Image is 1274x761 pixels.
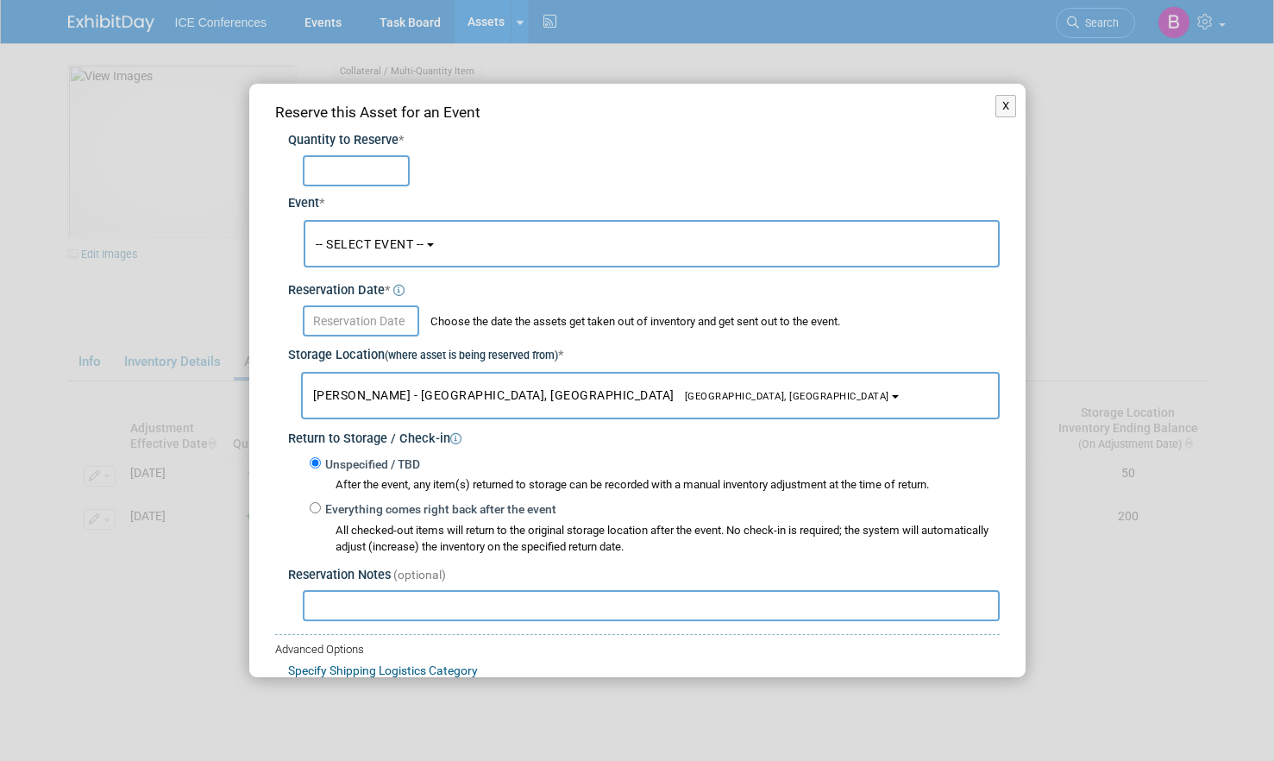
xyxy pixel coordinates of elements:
button: -- SELECT EVENT -- [304,220,1000,267]
label: Everything comes right back after the event [321,501,556,519]
div: Return to Storage / Check-in [288,419,1000,449]
div: Quantity to Reserve [288,132,1000,150]
button: [PERSON_NAME] - [GEOGRAPHIC_DATA], [GEOGRAPHIC_DATA][GEOGRAPHIC_DATA], [GEOGRAPHIC_DATA] [301,372,1000,419]
div: Reservation Date [288,272,1000,300]
div: Storage Location [288,336,1000,365]
small: (where asset is being reserved from) [385,349,558,362]
div: After the event, any item(s) returned to storage can be recorded with a manual inventory adjustme... [310,473,1000,494]
span: Reserve this Asset for an Event [275,104,480,121]
span: [PERSON_NAME] - [GEOGRAPHIC_DATA], [GEOGRAPHIC_DATA] [313,388,889,402]
input: Reservation Date [303,305,419,336]
div: All checked-out items will return to the original storage location after the event. No check-in i... [336,523,1000,556]
span: [GEOGRAPHIC_DATA], [GEOGRAPHIC_DATA] [675,391,889,402]
span: Choose the date the assets get taken out of inventory and get sent out to the event. [422,315,840,328]
label: Unspecified / TBD [321,456,420,474]
span: (optional) [393,568,446,582]
div: Advanced Options [275,642,1000,658]
a: Specify Shipping Logistics Category [288,664,478,677]
span: Reservation Notes [288,568,391,582]
span: -- SELECT EVENT -- [316,237,424,251]
button: X [995,95,1017,117]
div: Event [288,186,1000,213]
